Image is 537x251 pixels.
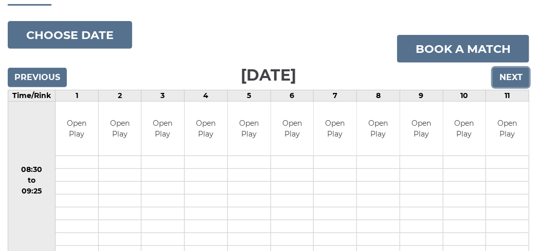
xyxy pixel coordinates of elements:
td: 5 [227,90,271,102]
td: Open Play [357,102,400,156]
td: Open Play [56,102,98,156]
td: Open Play [271,102,314,156]
td: 1 [55,90,98,102]
td: Open Play [486,102,529,156]
a: Book a match [397,35,529,63]
td: Open Play [99,102,141,156]
td: 3 [141,90,185,102]
td: Time/Rink [8,90,56,102]
input: Next [493,68,529,87]
td: Open Play [443,102,486,156]
td: Open Play [228,102,271,156]
td: Open Play [141,102,184,156]
td: 6 [271,90,314,102]
td: 4 [185,90,228,102]
td: 10 [443,90,486,102]
td: 7 [314,90,357,102]
input: Previous [8,68,67,87]
td: Open Play [185,102,227,156]
td: 11 [486,90,529,102]
td: 9 [400,90,443,102]
td: 2 [98,90,141,102]
button: Choose date [8,21,132,49]
td: Open Play [314,102,356,156]
td: 8 [357,90,400,102]
td: Open Play [400,102,443,156]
